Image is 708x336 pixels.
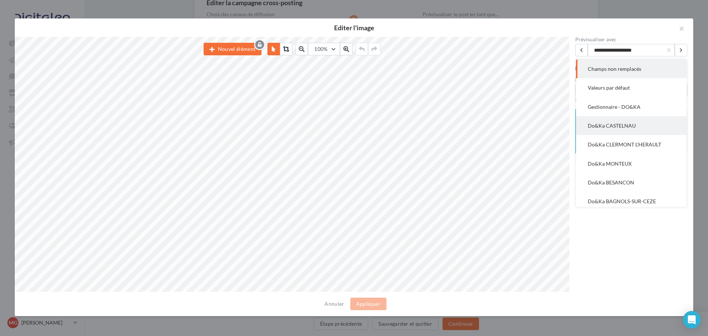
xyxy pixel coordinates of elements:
[575,97,687,103] div: Le ratio de l'image est verrouillé
[588,179,634,186] span: Do&Ka BESANCON
[308,43,340,55] button: 100%
[588,66,641,72] span: Champs non remplacés
[575,37,687,42] label: Prévisualiser avec
[588,122,636,129] span: Do&Ka CASTELNAU
[204,43,261,55] button: Nouvel élément
[575,65,687,71] div: Redimensionner
[575,77,625,82] label: Largeur (en px)
[683,311,701,329] div: Open Intercom Messenger
[588,141,661,148] span: Do&Ka CLERMONT L'HERAULT
[576,135,687,154] button: Do&Ka CLERMONT L'HERAULT
[588,198,656,204] span: Do&Ka BAGNOLS-SUR-CEZE
[588,84,630,91] span: Valeurs par défaut
[350,298,386,310] button: Appliquer
[588,104,641,110] span: Gestionnaire - DO&KA
[576,192,687,211] button: Do&Ka BAGNOLS-SUR-CEZE
[322,299,347,308] button: Annuler
[576,154,687,173] button: Do&Ka MONTEUX
[576,97,687,116] button: Gestionnaire - DO&KA
[576,78,687,97] button: Valeurs par défaut
[27,24,681,31] h2: Editer l'image
[576,116,687,135] button: Do&Ka CASTELNAU
[576,59,687,78] button: Champs non remplacés
[576,173,687,192] button: Do&Ka BESANCON
[588,160,632,167] span: Do&Ka MONTEUX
